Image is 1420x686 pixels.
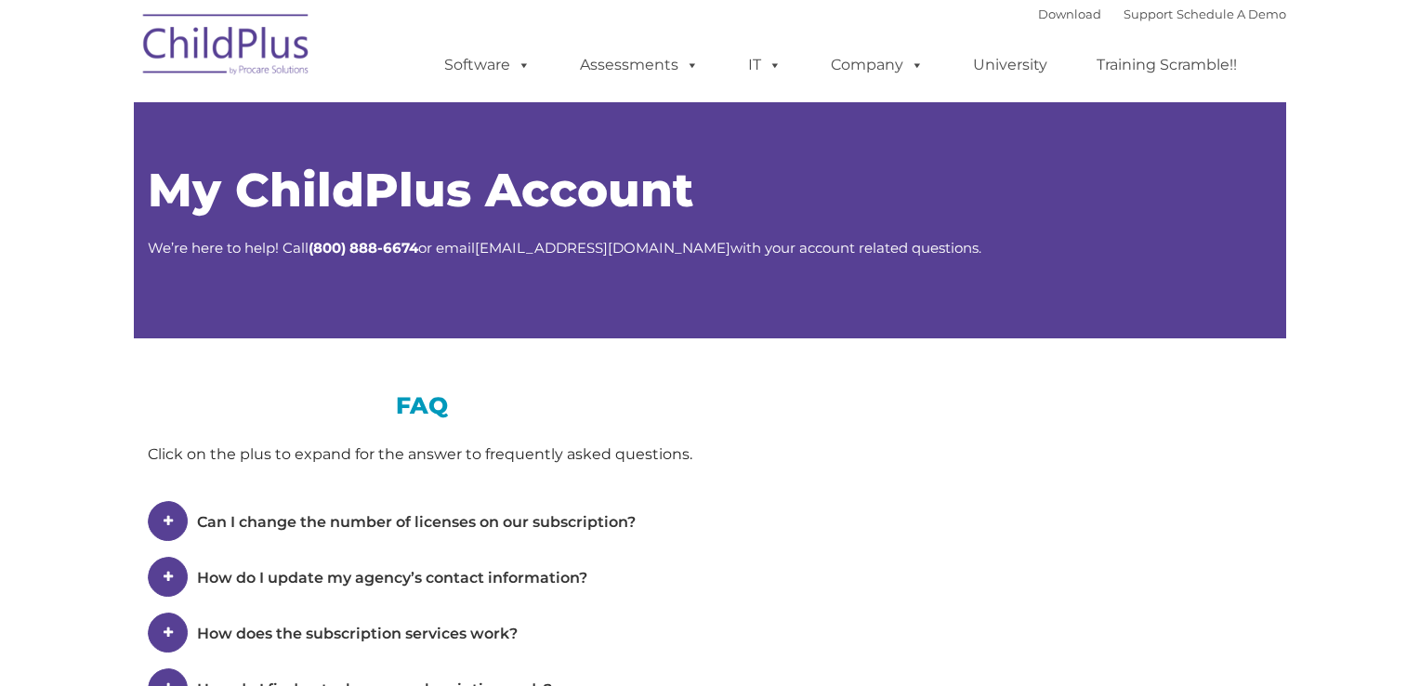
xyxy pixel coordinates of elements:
[134,1,320,94] img: ChildPlus by Procare Solutions
[561,46,717,84] a: Assessments
[1078,46,1256,84] a: Training Scramble!!
[197,513,636,531] span: Can I change the number of licenses on our subscription?
[197,625,518,642] span: How does the subscription services work?
[812,46,942,84] a: Company
[1038,7,1286,21] font: |
[148,441,696,468] div: Click on the plus to expand for the answer to frequently asked questions.
[1124,7,1173,21] a: Support
[1038,7,1101,21] a: Download
[954,46,1066,84] a: University
[148,239,981,257] span: We’re here to help! Call or email with your account related questions.
[730,46,800,84] a: IT
[148,394,696,417] h3: FAQ
[148,162,693,218] span: My ChildPlus Account
[426,46,549,84] a: Software
[1177,7,1286,21] a: Schedule A Demo
[197,569,587,587] span: How do I update my agency’s contact information?
[313,239,418,257] strong: 800) 888-6674
[309,239,313,257] strong: (
[475,239,730,257] a: [EMAIL_ADDRESS][DOMAIN_NAME]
